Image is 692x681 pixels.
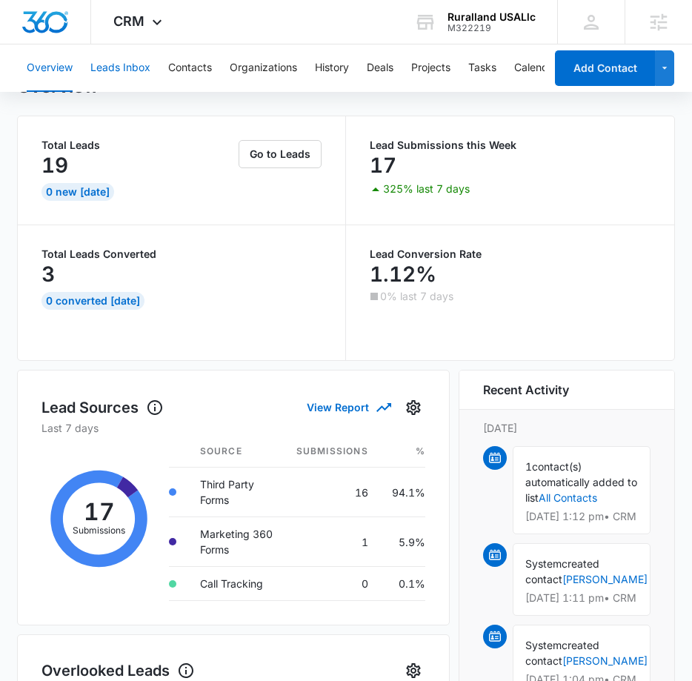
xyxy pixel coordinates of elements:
button: View Report [307,394,390,420]
span: CRM [113,13,144,29]
p: [DATE] 1:11 pm • CRM [525,593,638,603]
p: Lead Submissions this Week [370,140,651,150]
td: 0 [285,567,380,601]
td: Third Party Forms [188,468,285,517]
button: Settings [402,396,425,419]
td: 1 [285,517,380,567]
button: Organizations [230,44,297,92]
button: Deals [367,44,393,92]
button: Overview [27,44,73,92]
span: contact(s) automatically added to list [525,460,637,504]
p: 19 [41,153,68,177]
button: Projects [411,44,450,92]
p: 325% last 7 days [383,184,470,194]
p: 3 [41,262,55,286]
td: 16 [285,468,380,517]
p: Total Leads [41,140,236,150]
span: 1 [525,460,532,473]
td: 0.1% [380,567,425,601]
button: Contacts [168,44,212,92]
th: Submissions [285,436,380,468]
button: Add Contact [555,50,655,86]
p: Last 7 days [41,420,425,436]
span: System [525,557,562,570]
p: [DATE] 1:12 pm • CRM [525,511,638,522]
a: Go to Leads [239,147,322,160]
td: Call Tracking [188,567,285,601]
div: 0 New [DATE] [41,183,114,201]
div: 0 Converted [DATE] [41,292,144,310]
p: Lead Conversion Rate [370,249,651,259]
button: Tasks [468,44,496,92]
a: [PERSON_NAME] [562,654,648,667]
h1: Lead Sources [41,396,164,419]
span: System [525,639,562,651]
td: 5.9% [380,517,425,567]
td: Marketing 360 Forms [188,517,285,567]
button: Go to Leads [239,140,322,168]
td: 94.1% [380,468,425,517]
span: created contact [525,557,599,585]
button: History [315,44,349,92]
p: 0% last 7 days [380,291,453,302]
p: 1.12% [370,262,436,286]
h6: Recent Activity [483,381,569,399]
button: Calendar [514,44,558,92]
a: [PERSON_NAME] [562,573,648,585]
p: Total Leads Converted [41,249,322,259]
div: account id [448,23,536,33]
p: [DATE] [483,420,651,436]
span: created contact [525,639,599,667]
p: 17 [370,153,396,177]
div: account name [448,11,536,23]
th: Source [188,436,285,468]
a: All Contacts [539,491,597,504]
button: Leads Inbox [90,44,150,92]
th: % [380,436,425,468]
